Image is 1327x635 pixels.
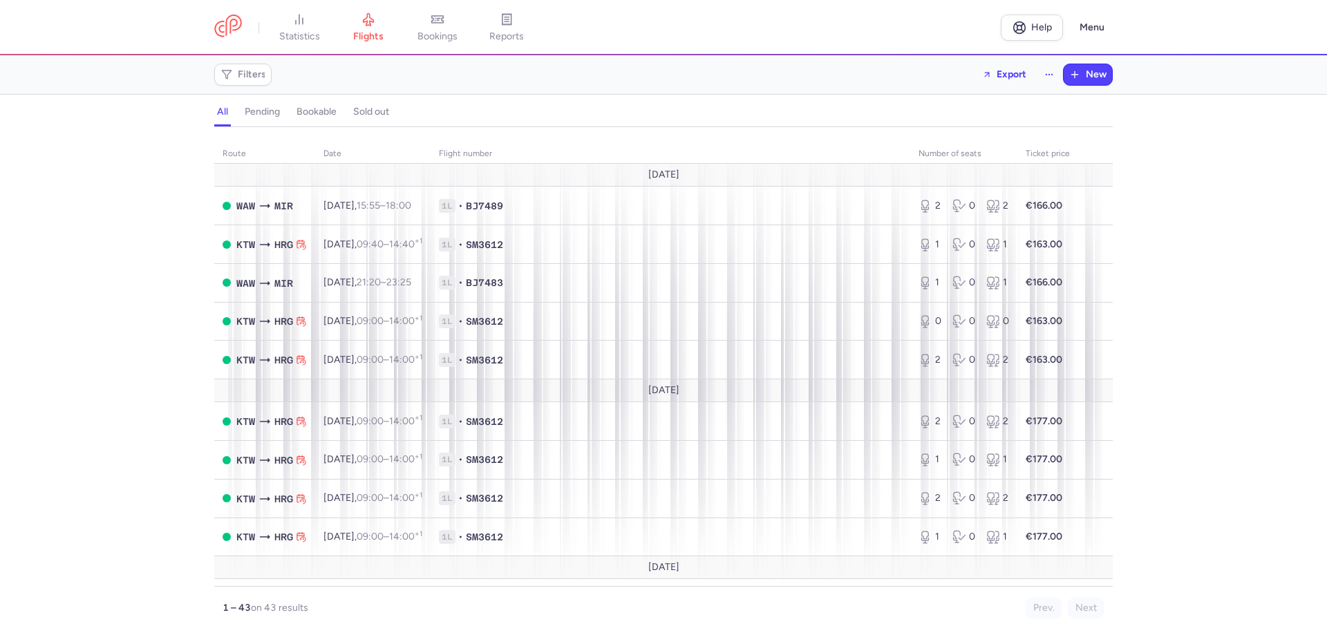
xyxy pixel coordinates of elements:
[431,144,910,164] th: Flight number
[1026,492,1062,504] strong: €177.00
[274,414,293,429] span: HRG
[648,562,679,573] span: [DATE]
[919,314,941,328] div: 0
[236,491,255,506] span: KTW
[403,12,472,43] a: bookings
[466,314,503,328] span: SM3612
[236,352,255,368] span: KTW
[919,415,941,428] div: 2
[458,276,463,290] span: •
[389,315,422,327] time: 14:00
[245,106,280,118] h4: pending
[986,530,1009,544] div: 1
[274,529,293,544] span: HRG
[910,144,1017,164] th: number of seats
[315,144,431,164] th: date
[389,531,422,542] time: 14:00
[1026,238,1062,250] strong: €163.00
[415,452,422,461] sup: +1
[439,353,455,367] span: 1L
[323,453,422,465] span: [DATE],
[236,414,255,429] span: KTW
[466,415,503,428] span: SM3612
[458,491,463,505] span: •
[439,314,455,328] span: 1L
[353,30,384,43] span: flights
[1026,354,1062,366] strong: €163.00
[952,353,975,367] div: 0
[417,30,458,43] span: bookings
[919,199,941,213] div: 2
[952,199,975,213] div: 0
[466,353,503,367] span: SM3612
[1017,144,1078,164] th: Ticket price
[952,491,975,505] div: 0
[389,415,422,427] time: 14:00
[357,276,381,288] time: 21:20
[648,385,679,396] span: [DATE]
[236,237,255,252] span: KTW
[439,199,455,213] span: 1L
[357,354,384,366] time: 09:00
[215,64,271,85] button: Filters
[1026,598,1062,618] button: Prev.
[389,238,422,250] time: 14:40
[357,315,384,327] time: 09:00
[323,238,422,250] span: [DATE],
[357,453,422,465] span: –
[458,453,463,466] span: •
[323,492,422,504] span: [DATE],
[415,236,422,245] sup: +1
[466,453,503,466] span: SM3612
[214,15,242,40] a: CitizenPlane red outlined logo
[919,353,941,367] div: 2
[415,491,422,500] sup: +1
[489,30,524,43] span: reports
[466,491,503,505] span: SM3612
[458,199,463,213] span: •
[986,353,1009,367] div: 2
[236,453,255,468] span: KTW
[217,106,228,118] h4: all
[236,529,255,544] span: KTW
[297,106,337,118] h4: bookable
[952,276,975,290] div: 0
[997,69,1026,79] span: Export
[439,530,455,544] span: 1L
[274,198,293,214] span: MIR
[323,531,422,542] span: [DATE],
[357,354,422,366] span: –
[952,314,975,328] div: 0
[389,354,422,366] time: 14:00
[472,12,541,43] a: reports
[1026,415,1062,427] strong: €177.00
[986,453,1009,466] div: 1
[952,453,975,466] div: 0
[214,144,315,164] th: route
[274,314,293,329] span: HRG
[439,491,455,505] span: 1L
[415,413,422,422] sup: +1
[323,415,422,427] span: [DATE],
[919,276,941,290] div: 1
[265,12,334,43] a: statistics
[323,315,422,327] span: [DATE],
[466,276,503,290] span: BJ7483
[458,415,463,428] span: •
[415,314,422,323] sup: +1
[386,200,411,211] time: 18:00
[919,238,941,252] div: 1
[1001,15,1063,41] a: Help
[1068,598,1104,618] button: Next
[357,238,384,250] time: 09:40
[389,492,422,504] time: 14:00
[1026,276,1062,288] strong: €166.00
[223,602,251,614] strong: 1 – 43
[357,238,422,250] span: –
[386,276,411,288] time: 23:25
[1026,200,1062,211] strong: €166.00
[1086,69,1107,80] span: New
[323,200,411,211] span: [DATE],
[973,64,1035,86] button: Export
[274,237,293,252] span: HRG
